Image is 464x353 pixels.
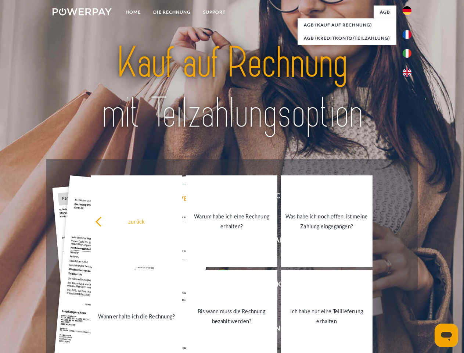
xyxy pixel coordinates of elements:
img: logo-powerpay-white.svg [53,8,112,15]
img: title-powerpay_de.svg [70,35,394,141]
img: fr [403,30,411,39]
div: Warum habe ich eine Rechnung erhalten? [190,211,273,231]
a: Home [119,6,147,19]
iframe: Schaltfläche zum Öffnen des Messaging-Fensters [435,324,458,347]
a: Was habe ich noch offen, ist meine Zahlung eingegangen? [281,175,373,267]
div: Was habe ich noch offen, ist meine Zahlung eingegangen? [285,211,368,231]
div: Ich habe nur eine Teillieferung erhalten [285,306,368,326]
a: AGB (Kreditkonto/Teilzahlung) [298,32,396,45]
img: de [403,6,411,15]
img: it [403,49,411,58]
img: en [403,68,411,77]
a: DIE RECHNUNG [147,6,197,19]
div: Wann erhalte ich die Rechnung? [95,311,178,321]
div: Bis wann muss die Rechnung bezahlt werden? [190,306,273,326]
a: SUPPORT [197,6,232,19]
a: AGB (Kauf auf Rechnung) [298,18,396,32]
a: agb [374,6,396,19]
div: zurück [95,216,178,226]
